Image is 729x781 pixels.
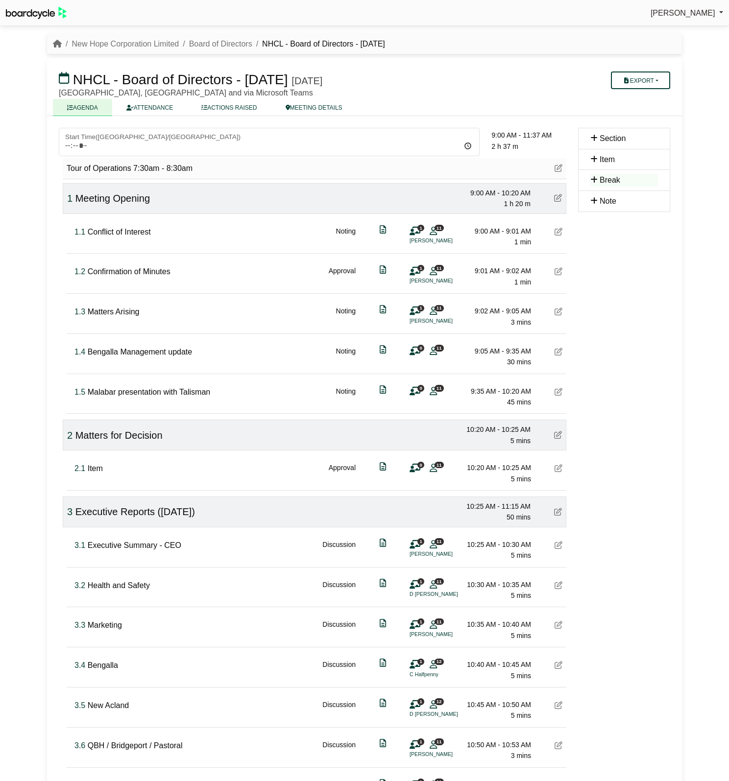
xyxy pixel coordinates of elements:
span: Bengalla [88,661,118,669]
span: Health and Safety [88,581,150,590]
span: 30 mins [507,358,531,366]
div: 9:01 AM - 9:02 AM [462,265,531,276]
span: New Acland [88,701,129,710]
span: 50 mins [507,513,531,521]
span: Confirmation of Minutes [88,267,170,276]
span: Executive Reports ([DATE]) [75,506,195,517]
li: [PERSON_NAME] [410,317,483,325]
span: Marketing [88,621,122,629]
div: Discussion [322,619,356,641]
div: 10:25 AM - 11:15 AM [462,501,531,512]
span: 0 [417,462,424,468]
div: Noting [336,346,356,368]
div: Noting [336,226,356,248]
span: 11 [435,538,444,544]
div: 9:35 AM - 10:20 AM [462,386,531,397]
span: Item [600,155,615,164]
span: Click to fine tune number [67,506,73,517]
span: Click to fine tune number [74,464,85,473]
img: BoardcycleBlackGreen-aaafeed430059cb809a45853b8cf6d952af9d84e6e89e1f1685b34bfd5cb7d64.svg [6,7,67,19]
span: Click to fine tune number [74,581,85,590]
li: D [PERSON_NAME] [410,590,483,598]
span: [GEOGRAPHIC_DATA], [GEOGRAPHIC_DATA] and via Microsoft Teams [59,89,313,97]
span: 5 mins [511,551,531,559]
span: Click to fine tune number [74,388,85,396]
span: 5 mins [511,592,531,599]
div: Noting [336,306,356,328]
span: 1 [417,738,424,745]
div: Discussion [322,539,356,561]
span: Click to fine tune number [74,661,85,669]
span: 11 [435,738,444,745]
span: 1 [417,225,424,231]
span: Bengalla Management update [88,348,193,356]
span: Executive Summary - CEO [88,541,181,549]
li: [PERSON_NAME] [410,277,483,285]
span: 11 [435,225,444,231]
span: 1 [417,618,424,625]
span: Click to fine tune number [67,430,73,441]
span: 1 [417,538,424,544]
span: 1 min [514,278,531,286]
span: 2 h 37 m [491,142,518,150]
span: 1 min [514,238,531,246]
div: Approval [329,462,356,484]
div: 10:20 AM - 10:25 AM [462,424,531,435]
nav: breadcrumb [53,38,385,50]
div: Discussion [322,699,356,721]
span: [PERSON_NAME] [651,9,715,17]
a: ACTIONS RAISED [187,99,271,116]
span: 1 [417,578,424,585]
li: [PERSON_NAME] [410,750,483,758]
div: 9:00 AM - 11:37 AM [491,130,566,141]
li: C Halfpenny [410,670,483,679]
span: 11 [435,265,444,271]
li: NHCL - Board of Directors - [DATE] [252,38,385,50]
span: Note [600,197,616,205]
span: 1 [417,265,424,271]
span: Section [600,134,626,142]
div: Approval [329,265,356,287]
span: Break [600,176,620,184]
span: 5 mins [511,475,531,483]
span: Malabar presentation with Talisman [88,388,211,396]
span: Conflict of Interest [88,228,151,236]
span: 11 [435,462,444,468]
span: 5 mins [511,672,531,680]
span: Click to fine tune number [74,741,85,750]
div: 9:02 AM - 9:05 AM [462,306,531,316]
span: 0 [417,345,424,351]
div: 10:35 AM - 10:40 AM [462,619,531,630]
span: 3 mins [511,318,531,326]
span: 5 mins [511,711,531,719]
span: 5 mins [511,632,531,639]
a: Board of Directors [189,40,252,48]
span: 1 [417,698,424,705]
span: 12 [435,698,444,705]
div: Discussion [322,739,356,761]
a: ATTENDANCE [112,99,187,116]
div: 10:40 AM - 10:45 AM [462,659,531,670]
li: [PERSON_NAME] [410,550,483,558]
span: Tour of Operations 7:30am - 8:30am [67,164,193,172]
span: 1 [417,305,424,311]
span: Item [88,464,103,473]
span: QBH / Bridgeport / Pastoral [88,741,183,750]
span: Click to fine tune number [74,228,85,236]
span: Click to fine tune number [67,193,73,204]
span: 1 [417,659,424,665]
div: 10:30 AM - 10:35 AM [462,579,531,590]
a: MEETING DETAILS [271,99,357,116]
span: Click to fine tune number [74,267,85,276]
div: Discussion [322,659,356,681]
span: 12 [435,659,444,665]
div: [DATE] [292,75,322,87]
span: 11 [435,618,444,625]
span: Meeting Opening [75,193,150,204]
a: New Hope Corporation Limited [72,40,179,48]
div: 10:25 AM - 10:30 AM [462,539,531,550]
div: 10:20 AM - 10:25 AM [462,462,531,473]
span: Click to fine tune number [74,348,85,356]
button: Export [611,71,670,89]
a: AGENDA [53,99,112,116]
